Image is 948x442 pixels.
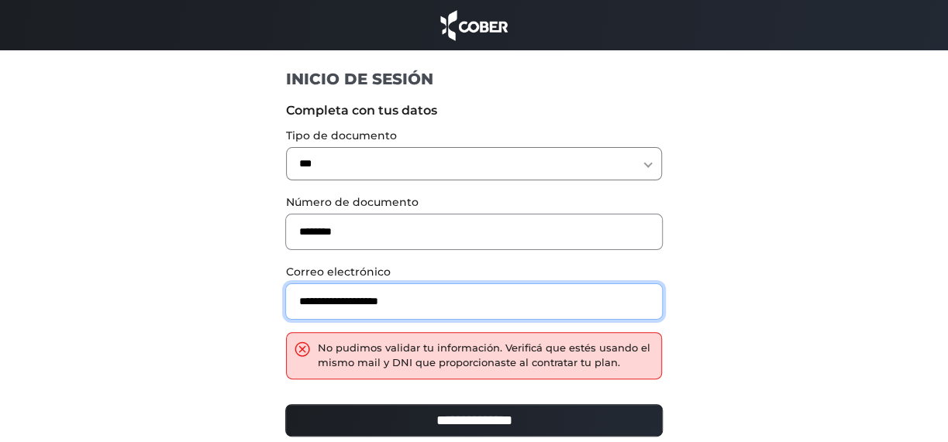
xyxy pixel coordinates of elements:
[285,101,662,120] label: Completa con tus datos
[285,69,662,89] h1: INICIO DE SESIÓN
[285,194,662,211] label: Número de documento
[317,341,653,371] div: No pudimos validar tu información. Verificá que estés usando el mismo mail y DNI que proporcionas...
[285,128,662,144] label: Tipo de documento
[436,8,512,43] img: cober_marca.png
[285,264,662,280] label: Correo electrónico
